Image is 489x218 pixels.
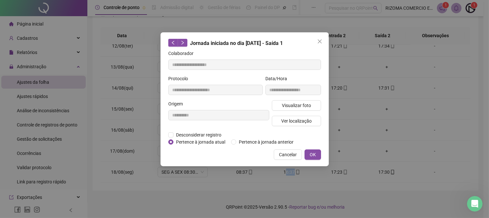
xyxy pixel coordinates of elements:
label: Protocolo [168,75,192,82]
span: close [317,39,322,44]
button: left [168,39,178,47]
button: Close [315,36,325,47]
button: right [178,39,187,47]
label: Origem [168,100,187,107]
span: Pertence à jornada atual [173,138,228,146]
span: OK [310,151,316,158]
label: Data/Hora [265,75,291,82]
label: Colaborador [168,50,198,57]
button: Cancelar [274,149,302,160]
button: OK [305,149,321,160]
iframe: Intercom live chat [467,196,483,212]
span: Visualizar foto [282,102,311,109]
span: Cancelar [279,151,297,158]
span: right [180,40,185,45]
button: Ver localização [272,116,321,126]
button: Visualizar foto [272,100,321,111]
span: left [171,40,175,45]
span: Pertence à jornada anterior [236,138,296,146]
span: Ver localização [281,117,311,125]
span: Desconsiderar registro [173,131,224,138]
div: Jornada iniciada no dia [DATE] - Saída 1 [168,39,321,47]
